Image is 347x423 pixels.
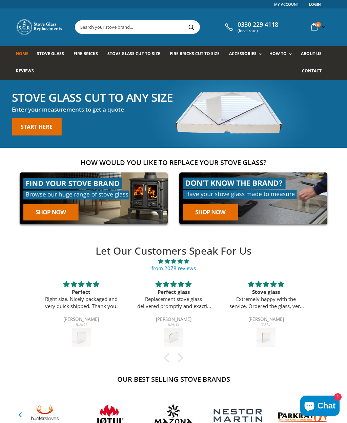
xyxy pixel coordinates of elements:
[302,63,327,80] a: Contact
[136,318,211,331] div: [DATE]
[35,244,312,258] h2: Let Our Customers Speak For Us
[229,46,265,63] a: Accessories
[257,328,275,347] img: Stovax Stockton 11 double door Stove Glass - 303mm x 232mm
[43,296,119,310] p: Right size. Nicely packaged and very quick shipped. Thank you.
[107,46,165,63] a: Stove Glass Cut To Size
[43,280,119,288] div: 5 stars
[184,21,199,33] button: Search
[35,258,312,265] span: 4.90 stars
[37,46,69,63] a: Stove Glass
[176,169,331,228] img: made-to-measure-cta_2cd95ceb-d519-4648-b0cf-d2d338fdf11f.jpg
[315,22,321,27] span: 0
[136,296,212,310] p: Replacement stove glass delivered promptly and exactly as advertised. Would use this company again.
[12,91,173,103] h2: Stove glass cut to any size
[228,318,304,331] div: [DATE]
[228,317,304,323] div: [PERSON_NAME]
[170,46,225,63] a: Fire Bricks Cut To Size
[43,318,119,331] div: [DATE]
[228,280,304,288] div: 5 stars
[136,317,212,323] div: [PERSON_NAME]
[302,68,322,74] span: Contact
[298,396,342,418] inbox-online-store-chat: Shopify online store chat
[12,118,61,135] a: Start here
[16,68,34,74] span: Reviews
[35,258,312,272] a: 4.90 stars from 2078 reviews
[308,20,327,33] a: 0
[16,19,63,36] img: Stove Glass Replacement
[37,51,64,56] span: Stove Glass
[136,280,212,288] div: 5 stars
[170,51,220,56] span: Fire Bricks Cut To Size
[151,265,196,272] a: from 2078 reviews
[229,51,257,56] span: Accessories
[16,169,171,228] img: find-your-brand-cta_9b334d5d-5c94-48ed-825f-d7972bbdebd0.jpg
[16,46,34,63] a: Home
[43,288,119,296] div: Perfect
[136,288,212,296] div: Perfect glass
[228,296,304,310] p: Extremely happy with the service. Ordered the glass, very quick delivery and good communication s...
[74,51,98,56] span: Fire Bricks
[301,46,327,63] a: About us
[269,46,295,63] a: How To
[16,158,331,167] h2: How would you like to replace your stove glass?
[43,317,119,323] div: [PERSON_NAME]
[16,51,28,56] span: Home
[74,46,103,63] a: Fire Bricks
[228,288,304,296] div: Stove glass
[301,51,322,56] span: About us
[12,105,173,113] h3: Enter your measurements to get a quote
[75,21,262,33] input: Search your stove brand...
[269,51,287,56] span: How To
[164,328,183,347] img: Broseley Serrano 7 SE Stove Glass - 426mm x 225mm (Top Corners Cut)
[16,63,39,80] a: Reviews
[72,328,91,347] img: Fireline FP4 Stove Glass - 290mm x 246mm
[16,375,331,384] h2: Our Best Selling Stove Brands
[107,51,160,56] span: Stove Glass Cut To Size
